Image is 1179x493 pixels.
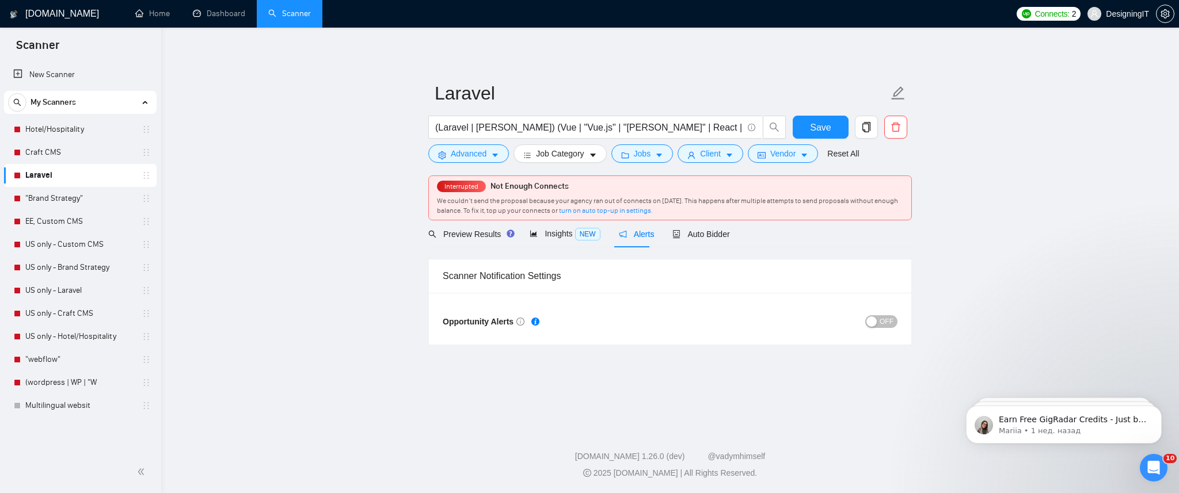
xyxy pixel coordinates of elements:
a: US only - Laravel [25,279,135,302]
span: folder [621,151,629,159]
a: US only - Hotel/Hospitality [25,325,135,348]
span: Connects: [1035,7,1069,20]
span: caret-down [725,151,733,159]
span: Auto Bidder [672,230,729,239]
span: Preview Results [428,230,511,239]
span: user [1090,10,1098,18]
span: Job Category [536,147,584,160]
span: copy [855,122,877,132]
a: @vadymhimself [708,452,765,461]
button: idcardVendorcaret-down [748,144,818,163]
span: Interrupted [441,182,482,190]
a: US only - Brand Strategy [25,256,135,279]
span: Client [700,147,721,160]
span: search [428,230,436,238]
span: holder [142,148,151,157]
a: setting [1156,9,1174,18]
span: caret-down [655,151,663,159]
img: upwork-logo.png [1022,9,1031,18]
span: caret-down [491,151,499,159]
button: userClientcaret-down [678,144,743,163]
span: holder [142,125,151,134]
li: My Scanners [4,91,157,417]
div: 2025 [DOMAIN_NAME] | All Rights Reserved. [170,467,1170,479]
a: (wordpress | WP | "W [25,371,135,394]
a: Reset All [827,147,859,160]
a: dashboardDashboard [193,9,245,18]
span: idcard [758,151,766,159]
span: My Scanners [31,91,76,114]
div: Scanner Notification Settings [443,259,897,292]
span: bars [523,151,531,159]
div: Tooltip anchor [530,316,541,327]
span: 2 [1072,7,1077,20]
span: Insights [530,229,600,238]
button: folderJobscaret-down [611,144,674,163]
span: OFF [880,315,893,328]
a: "Brand Strategy" [25,187,135,210]
span: holder [142,309,151,318]
span: 10 [1163,454,1177,463]
span: holder [142,355,151,364]
span: caret-down [800,151,808,159]
a: Hotel/Hospitality [25,118,135,141]
span: Opportunity Alerts [443,317,524,326]
span: search [9,98,26,106]
button: search [763,116,786,139]
a: US only - Custom CMS [25,233,135,256]
span: Alerts [619,230,655,239]
span: info-circle [516,318,524,326]
span: Not Enough Connects [490,181,569,191]
span: Scanner [7,37,69,61]
span: robot [672,230,680,238]
button: barsJob Categorycaret-down [514,144,606,163]
img: logo [10,5,18,24]
span: notification [619,230,627,238]
a: US only - Craft CMS [25,302,135,325]
span: holder [142,332,151,341]
span: double-left [137,466,149,477]
span: Jobs [634,147,651,160]
input: Search Freelance Jobs... [435,120,743,135]
button: settingAdvancedcaret-down [428,144,509,163]
span: caret-down [589,151,597,159]
span: holder [142,378,151,387]
span: search [763,122,785,132]
span: holder [142,217,151,226]
a: Craft CMS [25,141,135,164]
button: Save [793,116,849,139]
a: [DOMAIN_NAME] 1.26.0 (dev) [575,452,685,461]
span: holder [142,401,151,410]
span: holder [142,171,151,180]
a: "webflow" [25,348,135,371]
span: Vendor [770,147,796,160]
a: New Scanner [13,63,147,86]
a: Multilingual websit [25,394,135,417]
input: Scanner name... [435,79,888,108]
button: search [8,93,26,112]
a: Laravel [25,164,135,187]
span: delete [885,122,907,132]
span: We couldn’t send the proposal because your agency ran out of connects on [DATE]. This happens aft... [437,197,898,215]
span: NEW [575,228,600,240]
button: delete [884,116,907,139]
li: New Scanner [4,63,157,86]
a: EE, Custom CMS [25,210,135,233]
span: area-chart [530,230,538,238]
span: holder [142,263,151,272]
span: copyright [583,469,591,477]
button: setting [1156,5,1174,23]
button: copy [855,116,878,139]
span: holder [142,194,151,203]
span: Advanced [451,147,486,160]
span: holder [142,240,151,249]
span: Save [810,120,831,135]
iframe: Intercom live chat [1140,454,1167,481]
div: Tooltip anchor [505,228,516,239]
span: user [687,151,695,159]
a: searchScanner [268,9,311,18]
a: turn on auto top-up in settings. [559,207,653,215]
